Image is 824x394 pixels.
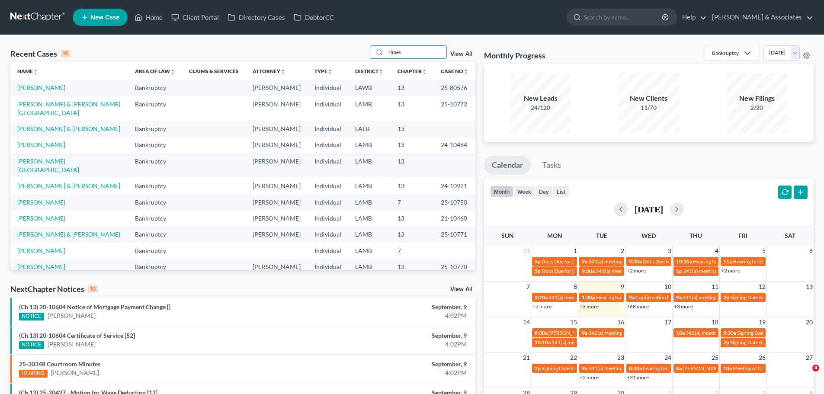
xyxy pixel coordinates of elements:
[643,365,709,372] span: hearing for [PERSON_NAME]
[10,48,71,59] div: Recent Cases
[535,268,541,274] span: 5p
[128,210,182,226] td: Bankruptcy
[128,227,182,243] td: Bankruptcy
[128,80,182,96] td: Bankruptcy
[580,303,599,310] a: +3 more
[434,80,475,96] td: 25-80576
[667,246,672,256] span: 3
[532,303,551,310] a: +7 more
[17,247,65,254] a: [PERSON_NAME]
[308,259,348,275] td: Individual
[128,259,182,275] td: Bankruptcy
[596,232,607,239] span: Tue
[391,96,434,121] td: 13
[348,137,391,153] td: LAMB
[526,282,531,292] span: 7
[582,330,587,336] span: 9a
[542,258,613,265] span: Docs Due for [PERSON_NAME]
[280,69,285,74] i: unfold_more
[758,317,766,327] span: 19
[588,365,672,372] span: 341(a) meeting for [PERSON_NAME]
[723,330,736,336] span: 9:30a
[619,93,679,103] div: New Clients
[128,121,182,137] td: Bankruptcy
[246,178,308,194] td: [PERSON_NAME]
[308,153,348,178] td: Individual
[616,352,625,363] span: 23
[580,374,599,381] a: +2 more
[711,282,719,292] span: 11
[553,186,569,197] button: list
[501,232,514,239] span: Sun
[535,258,541,265] span: 5p
[513,186,535,197] button: week
[683,268,808,274] span: 341(a) meeting for [PERSON_NAME] [PERSON_NAME]
[761,246,766,256] span: 5
[246,259,308,275] td: [PERSON_NAME]
[635,294,734,301] span: Confirmation hearing for [PERSON_NAME]
[19,341,44,349] div: NOTICE
[569,352,578,363] span: 22
[308,178,348,194] td: Individual
[619,103,679,112] div: 11/70
[678,10,707,25] a: Help
[733,258,800,265] span: Hearing for [PERSON_NAME]
[551,339,746,346] span: 341(a) meeting for [PERSON_NAME] & [PERSON_NAME] Northern-[PERSON_NAME]
[629,258,642,265] span: 9:30a
[758,282,766,292] span: 12
[676,258,692,265] span: 10:30a
[635,205,663,214] h2: [DATE]
[391,178,434,194] td: 13
[391,121,434,137] td: 13
[620,246,625,256] span: 2
[723,258,732,265] span: 11a
[723,339,729,346] span: 2p
[535,339,551,346] span: 10:10a
[535,156,569,175] a: Tasks
[128,243,182,259] td: Bankruptcy
[510,93,571,103] div: New Leads
[246,80,308,96] td: [PERSON_NAME]
[48,311,96,320] a: [PERSON_NAME]
[246,121,308,137] td: [PERSON_NAME]
[17,199,65,206] a: [PERSON_NAME]
[391,210,434,226] td: 13
[727,103,787,112] div: 2/20
[398,68,427,74] a: Chapterunfold_more
[348,96,391,121] td: LAMB
[616,317,625,327] span: 16
[323,303,467,311] div: September, 9
[596,268,679,274] span: 341(a) meeting for [PERSON_NAME]
[588,258,672,265] span: 341(a) meeting for [PERSON_NAME]
[573,282,578,292] span: 8
[48,340,96,349] a: [PERSON_NAME]
[686,330,769,336] span: 341(a) meeting for [PERSON_NAME]
[17,84,65,91] a: [PERSON_NAME]
[582,365,587,372] span: 9a
[246,96,308,121] td: [PERSON_NAME]
[391,80,434,96] td: 13
[664,282,672,292] span: 10
[542,268,613,274] span: Docs Due for [PERSON_NAME]
[683,365,746,372] span: [PERSON_NAME] - Criminal
[548,294,632,301] span: 341(a) meeting for [PERSON_NAME]
[170,69,175,74] i: unfold_more
[535,330,548,336] span: 8:30a
[391,227,434,243] td: 13
[450,51,472,57] a: View All
[51,368,99,377] a: [PERSON_NAME]
[522,317,531,327] span: 14
[253,68,285,74] a: Attorneyunfold_more
[246,137,308,153] td: [PERSON_NAME]
[314,68,333,74] a: Typeunfold_more
[723,365,732,372] span: 10a
[548,330,589,336] span: [PERSON_NAME]
[522,246,531,256] span: 31
[391,243,434,259] td: 7
[522,352,531,363] span: 21
[714,246,719,256] span: 4
[348,259,391,275] td: LAMB
[323,360,467,368] div: September, 9
[348,178,391,194] td: LAMB
[711,317,719,327] span: 18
